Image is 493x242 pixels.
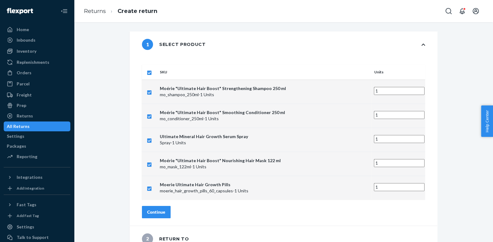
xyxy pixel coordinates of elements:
div: Add Fast Tag [17,213,39,218]
p: Moérie "Ultimate Hair Boost" Smoothing Conditioner 250 ml [160,109,369,116]
div: Packages [7,143,26,149]
th: SKU [157,65,371,80]
a: Parcel [4,79,70,89]
p: Moerie Ultimate Hair Growth Pills [160,182,369,188]
a: Home [4,25,70,35]
div: Add Integration [17,186,44,191]
div: All Returns [7,123,30,129]
a: Inbounds [4,35,70,45]
input: Enter quantity [374,111,425,119]
input: Enter quantity [374,183,425,191]
img: Flexport logo [7,8,33,14]
p: Ultimate Mineral Hair Growth Serum Spray [160,133,369,140]
p: Spray - 1 Units [160,140,369,146]
a: Settings [4,131,70,141]
div: Settings [7,133,24,139]
div: Inventory [17,48,36,54]
p: Moérie "Ultimate Hair Boost" Strengthening Shampoo 250 ml [160,85,369,92]
p: Moérie "Ultimate Hair Boost" Nourishing Hair Mask 122 ml [160,158,369,164]
a: Returns [84,8,106,14]
button: Open account menu [470,5,482,17]
div: Select product [142,39,206,50]
ol: breadcrumbs [79,2,162,20]
div: Continue [147,209,165,215]
div: Prep [17,102,26,109]
a: Add Integration [4,185,70,192]
div: Fast Tags [17,202,36,208]
a: Add Fast Tag [4,212,70,219]
th: Units [371,65,425,80]
p: mo_mask_122ml - 1 Units [160,164,369,170]
a: Settings [4,222,70,232]
a: Orders [4,68,70,78]
input: Enter quantity [374,159,425,167]
div: Inbounds [17,37,35,43]
div: Orders [17,70,31,76]
button: Fast Tags [4,200,70,210]
span: 1 [142,39,153,50]
a: Returns [4,111,70,121]
div: Home [17,27,29,33]
button: Close Navigation [58,5,70,17]
a: Prep [4,100,70,110]
button: Open Search Box [442,5,455,17]
button: Help Center [481,105,493,137]
button: Open notifications [456,5,468,17]
div: Settings [17,224,34,230]
div: Replenishments [17,59,49,65]
div: Reporting [17,154,37,160]
a: Packages [4,141,70,151]
button: Integrations [4,172,70,182]
a: Reporting [4,152,70,162]
button: Continue [142,206,171,218]
p: moerie_hair_growth_pills_60_capsules - 1 Units [160,188,369,194]
input: Enter quantity [374,87,425,95]
div: Parcel [17,81,30,87]
p: mo_shampoo_250ml - 1 Units [160,92,369,98]
a: Inventory [4,46,70,56]
div: Talk to Support [17,234,49,240]
a: All Returns [4,121,70,131]
a: Create return [118,8,157,14]
div: Freight [17,92,32,98]
input: Enter quantity [374,135,425,143]
p: mo_conditioner_250ml - 1 Units [160,116,369,122]
div: Returns [17,113,33,119]
div: Integrations [17,174,43,180]
a: Freight [4,90,70,100]
a: Replenishments [4,57,70,67]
